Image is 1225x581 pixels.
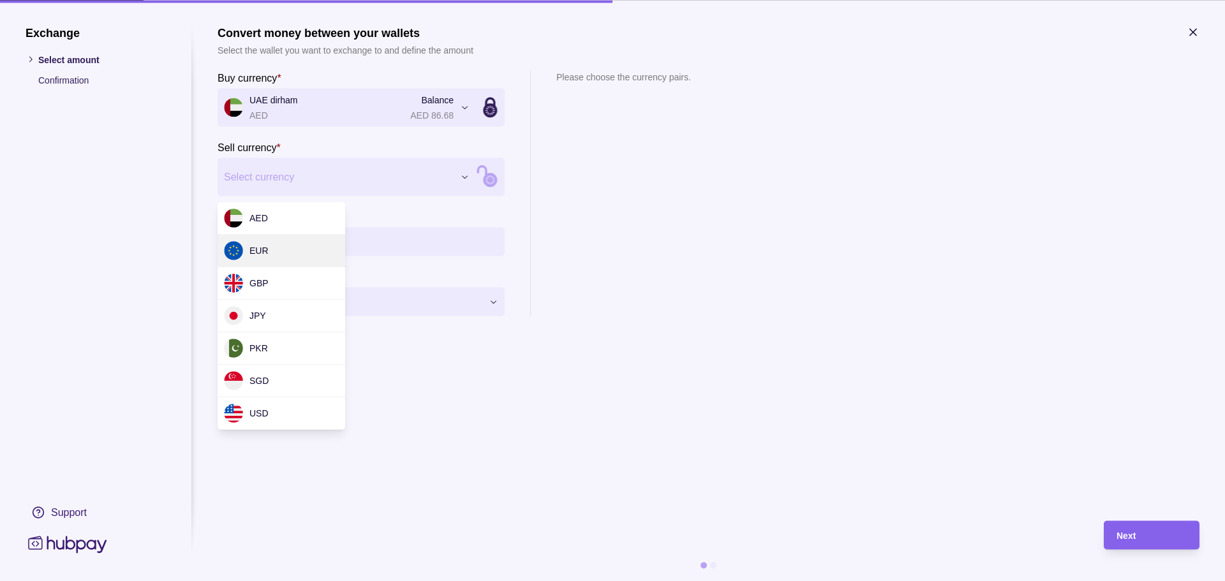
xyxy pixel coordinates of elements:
img: us [224,404,243,423]
span: AED [249,213,268,223]
img: pk [224,339,243,358]
span: JPY [249,311,266,321]
img: sg [224,371,243,390]
span: PKR [249,343,268,353]
span: GBP [249,278,269,288]
span: SGD [249,376,269,386]
img: gb [224,274,243,293]
img: ae [224,209,243,228]
span: USD [249,408,269,418]
img: jp [224,306,243,325]
span: EUR [249,246,269,256]
img: eu [224,241,243,260]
